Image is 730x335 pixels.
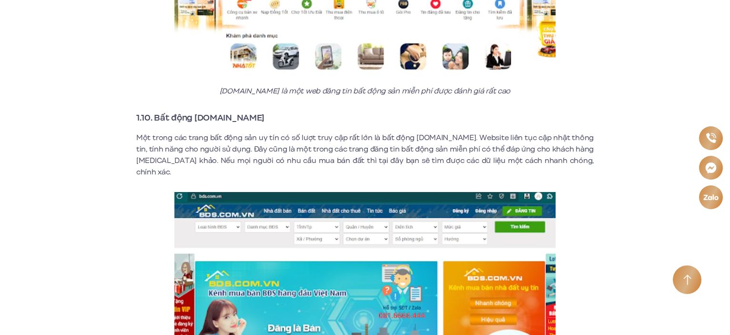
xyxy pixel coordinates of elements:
p: Một trong các trang bất động sản uy tín có số lượt truy cập rất lớn là bất động [DOMAIN_NAME]. We... [136,132,594,178]
img: Arrow icon [683,274,691,285]
strong: 1.10. Bất động [DOMAIN_NAME] [136,112,264,124]
img: Phone icon [706,133,716,143]
em: [DOMAIN_NAME] là một web đăng tin bất động sản miễn phí được đánh giá rất cao [220,86,510,96]
img: Zalo icon [703,194,719,200]
img: Messenger icon [705,162,717,173]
